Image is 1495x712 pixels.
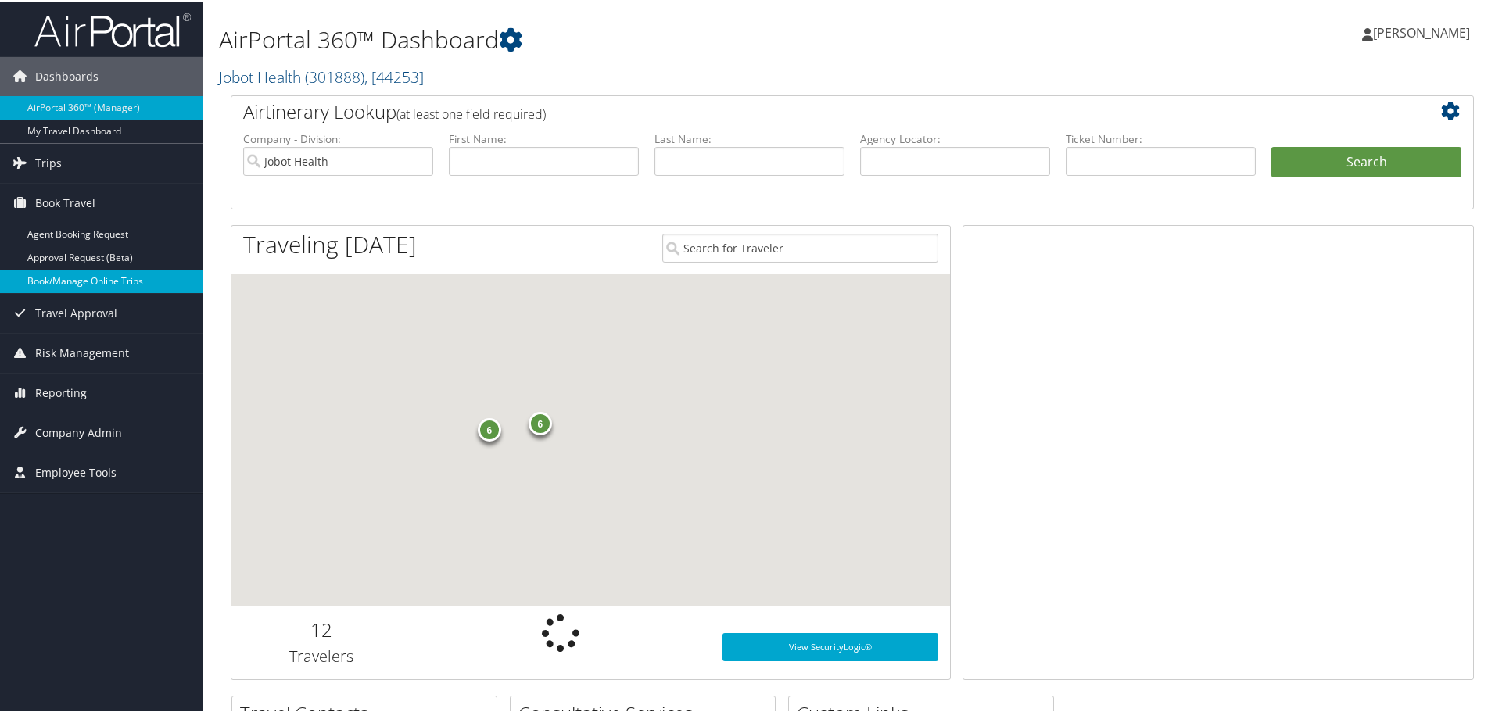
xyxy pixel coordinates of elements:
label: First Name: [449,130,639,145]
span: Dashboards [35,55,99,95]
button: Search [1271,145,1461,177]
label: Ticket Number: [1066,130,1256,145]
span: Reporting [35,372,87,411]
span: [PERSON_NAME] [1373,23,1470,40]
span: Book Travel [35,182,95,221]
span: , [ 44253 ] [364,65,424,86]
span: Risk Management [35,332,129,371]
span: ( 301888 ) [305,65,364,86]
label: Last Name: [654,130,844,145]
span: (at least one field required) [396,104,546,121]
input: Search for Traveler [662,232,938,261]
span: Employee Tools [35,452,117,491]
h2: Airtinerary Lookup [243,97,1358,123]
img: airportal-logo.png [34,10,191,47]
label: Company - Division: [243,130,433,145]
h1: Traveling [DATE] [243,227,417,259]
span: Travel Approval [35,292,117,331]
span: Trips [35,142,62,181]
h1: AirPortal 360™ Dashboard [219,22,1063,55]
span: Company Admin [35,412,122,451]
h3: Travelers [243,644,400,666]
a: View SecurityLogic® [722,631,938,660]
label: Agency Locator: [860,130,1050,145]
a: [PERSON_NAME] [1362,8,1486,55]
a: Jobot Health [219,65,424,86]
div: 6 [477,416,500,439]
h2: 12 [243,615,400,642]
div: 6 [529,410,552,434]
